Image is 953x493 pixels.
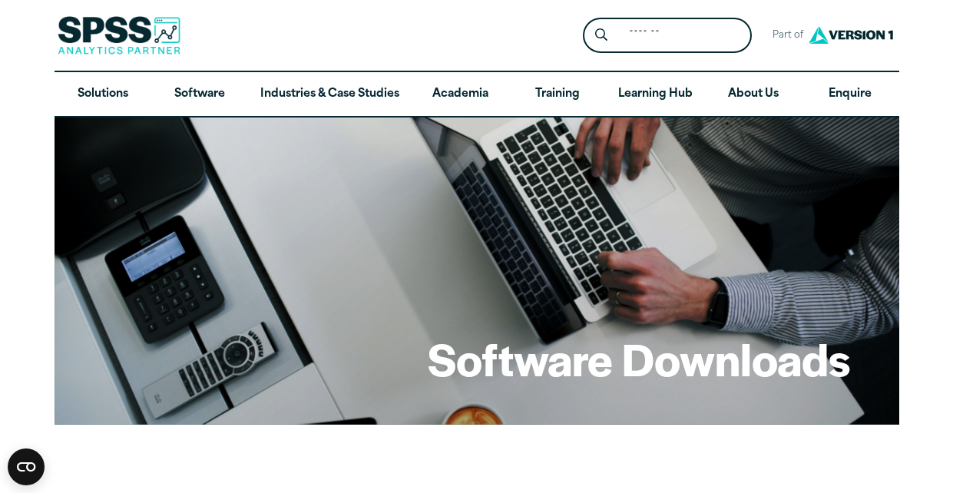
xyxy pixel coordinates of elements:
[805,21,897,49] img: Version1 Logo
[58,16,180,55] img: SPSS Analytics Partner
[802,72,898,117] a: Enquire
[151,72,248,117] a: Software
[412,72,508,117] a: Academia
[55,72,899,117] nav: Desktop version of site main menu
[55,72,151,117] a: Solutions
[705,72,802,117] a: About Us
[587,22,615,50] button: Search magnifying glass icon
[606,72,705,117] a: Learning Hub
[8,448,45,485] button: Open CMP widget
[248,72,412,117] a: Industries & Case Studies
[764,25,805,47] span: Part of
[428,329,850,389] h1: Software Downloads
[583,18,752,54] form: Site Header Search Form
[595,28,607,41] svg: Search magnifying glass icon
[508,72,605,117] a: Training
